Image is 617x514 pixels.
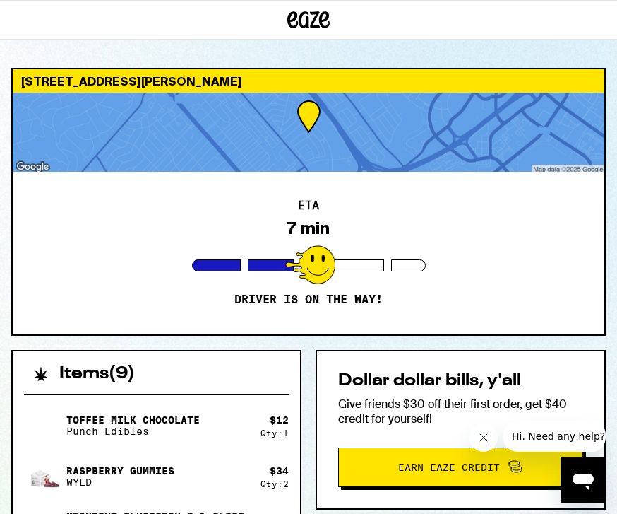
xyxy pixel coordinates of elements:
p: Toffee Milk Chocolate [66,414,200,426]
div: Qty: 1 [260,428,289,438]
p: Give friends $30 off their first order, get $40 credit for yourself! [338,397,583,426]
iframe: Message from company [503,421,606,452]
iframe: Button to launch messaging window [561,457,606,503]
h2: Dollar dollar bills, y'all [338,373,583,390]
img: Raspberry Gummies [24,457,64,496]
div: [STREET_ADDRESS][PERSON_NAME] [13,69,604,93]
img: Toffee Milk Chocolate [24,406,64,445]
div: 7 min [287,218,330,238]
h2: ETA [298,200,319,211]
div: $ 34 [270,465,289,477]
div: Qty: 2 [260,479,289,489]
button: Earn Eaze Credit [338,448,583,487]
p: Punch Edibles [66,426,200,437]
p: Driver is on the way! [234,293,383,307]
span: Earn Eaze Credit [398,462,500,472]
div: $ 12 [270,414,289,426]
p: Raspberry Gummies [66,465,174,477]
p: WYLD [66,477,174,488]
h2: Items ( 9 ) [59,366,135,382]
iframe: Close message [469,424,498,452]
